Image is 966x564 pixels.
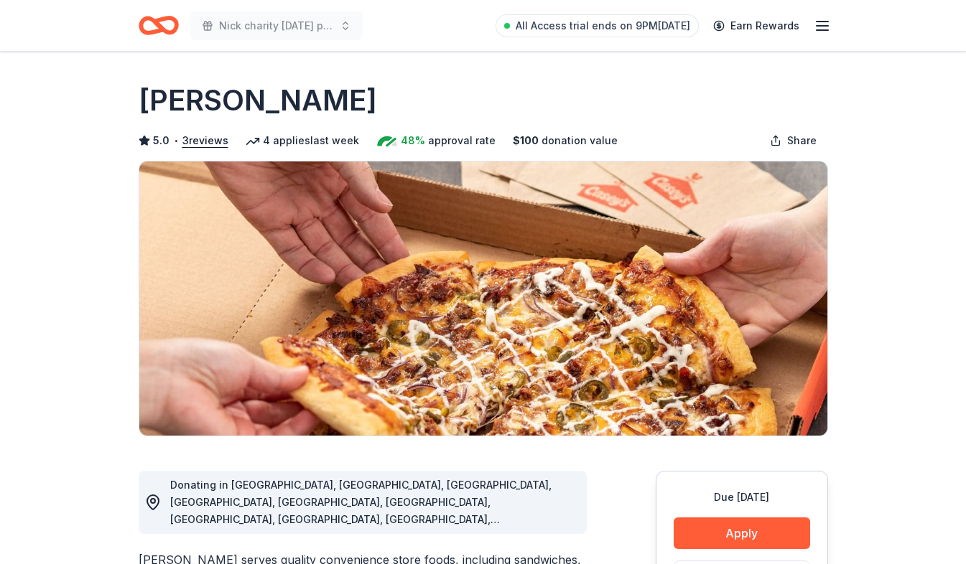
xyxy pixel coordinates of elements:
[428,132,496,149] span: approval rate
[542,132,618,149] span: donation value
[182,132,228,149] button: 3reviews
[705,13,808,39] a: Earn Rewards
[401,132,425,149] span: 48%
[190,11,363,40] button: Nick charity [DATE] party
[758,126,828,155] button: Share
[516,17,690,34] span: All Access trial ends on 9PM[DATE]
[153,132,169,149] span: 5.0
[674,517,810,549] button: Apply
[139,9,179,42] a: Home
[787,132,817,149] span: Share
[139,161,827,436] img: Image for Casey's
[674,489,810,506] div: Due [DATE]
[513,132,539,149] span: $ 100
[173,135,178,146] span: •
[139,80,377,121] h1: [PERSON_NAME]
[219,17,334,34] span: Nick charity [DATE] party
[496,14,699,37] a: All Access trial ends on 9PM[DATE]
[246,132,359,149] div: 4 applies last week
